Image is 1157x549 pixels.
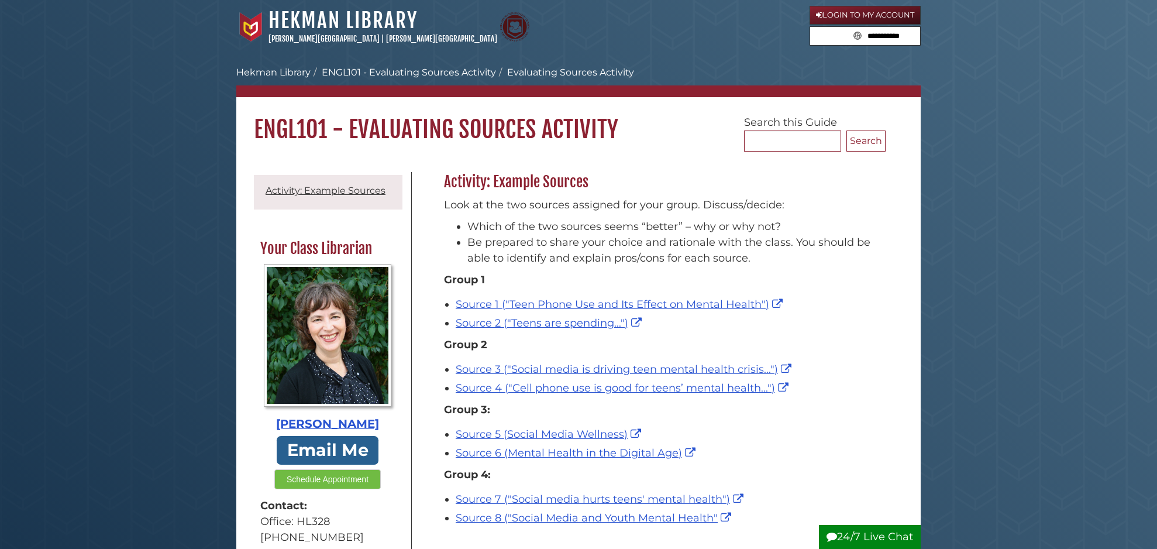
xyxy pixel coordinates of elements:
[456,298,786,311] a: Source 1 ("Teen Phone Use and Its Effect on Mental Health")
[467,235,880,266] li: Be prepared to share your choice and rationale with the class. You should be able to identify and...
[444,197,880,213] p: Look at the two sources assigned for your group. Discuss/decide:
[266,185,385,196] a: Activity: Example Sources
[322,67,496,78] a: ENGL101 - Evaluating Sources Activity
[260,416,395,433] div: [PERSON_NAME]
[456,382,791,394] a: Source 4 ("Cell phone use is good for teens’ mental health...")
[260,514,395,530] div: Office: HL328
[456,428,644,441] a: Source 5 (Social Media Wellness)
[456,317,645,330] a: Source 2 ("Teens are spending...")
[456,512,734,524] a: Source 8 ("Social Media and Youth Mental Health"
[444,338,487,351] strong: Group 2
[846,131,886,152] button: Search
[456,447,698,459] a: Source 6 (Mental Health in the Digital Age)
[456,363,794,376] a: Source 3 ("Social media is driving teen mental health crisis...")
[438,173,886,191] h2: Activity: Example Sources
[236,97,921,144] h1: ENGL101 - Evaluating Sources Activity
[819,525,921,549] button: 24/7 Live Chat
[444,468,491,481] strong: Group 4:
[264,264,392,407] img: Profile Photo
[268,8,418,33] a: Hekman Library
[260,498,395,514] strong: Contact:
[810,26,921,46] form: Search library guides, policies, and FAQs.
[236,66,921,97] nav: breadcrumb
[467,219,880,235] li: Which of the two sources seems “better” – why or why not?
[496,66,634,80] li: Evaluating Sources Activity
[850,27,865,43] button: Search
[456,493,746,506] a: Source 7 ("Social media hurts teens' mental health")
[500,12,529,42] img: Calvin Theological Seminary
[268,34,380,43] a: [PERSON_NAME][GEOGRAPHIC_DATA]
[260,530,395,545] div: [PHONE_NUMBER]
[254,239,401,258] h2: Your Class Librarian
[381,34,384,43] span: |
[810,6,921,25] a: Login to My Account
[444,273,485,286] strong: Group 1
[236,67,311,78] a: Hekman Library
[274,469,381,489] button: Schedule Appointment
[386,34,497,43] a: [PERSON_NAME][GEOGRAPHIC_DATA]
[277,436,378,465] a: Email Me
[444,403,490,416] strong: Group 3:
[236,12,266,42] img: Calvin University
[260,264,395,433] a: Profile Photo [PERSON_NAME]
